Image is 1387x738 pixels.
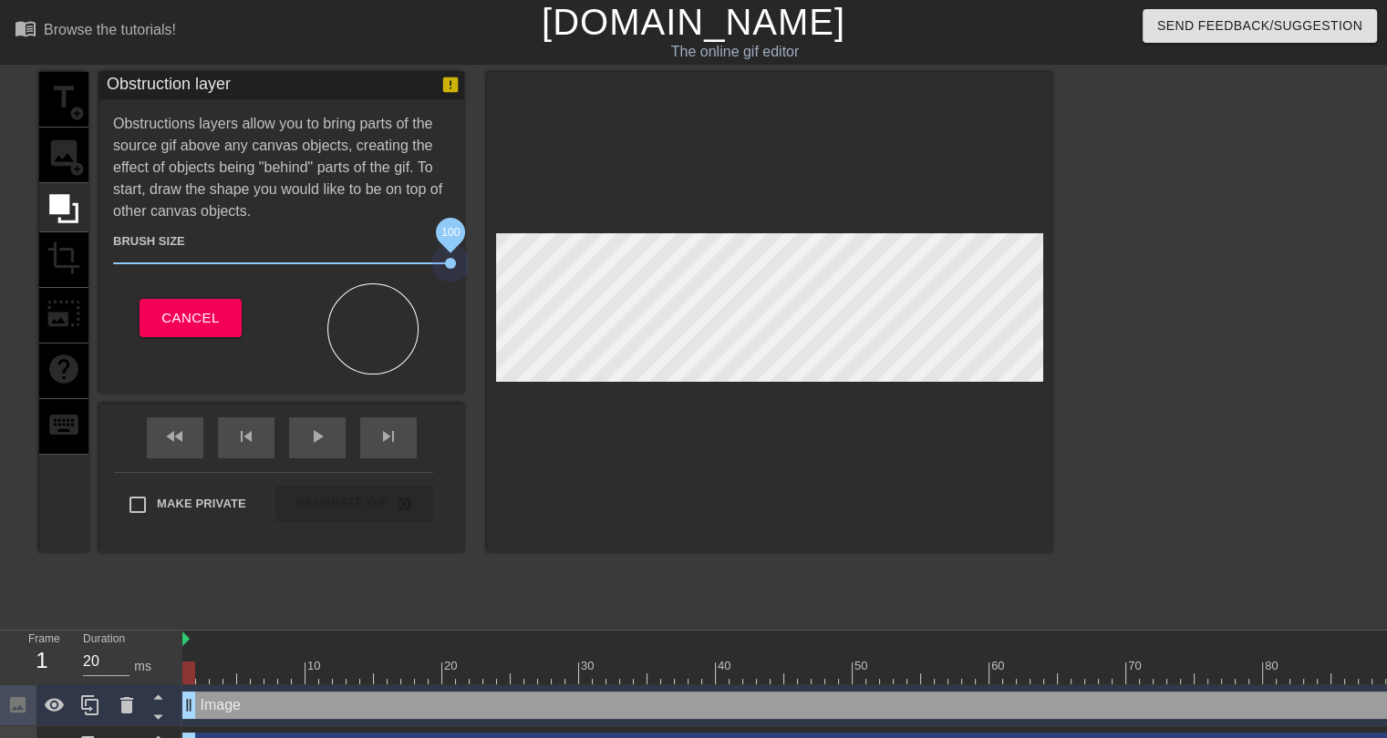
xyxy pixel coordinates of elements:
[15,630,69,683] div: Frame
[235,425,257,447] span: skip_previous
[991,657,1008,675] div: 60
[441,225,460,238] span: 100
[15,17,176,46] a: Browse the tutorials!
[83,634,125,645] label: Duration
[542,2,845,42] a: [DOMAIN_NAME]
[1265,657,1281,675] div: 80
[140,299,241,337] button: Cancel
[164,425,186,447] span: fast_rewind
[107,72,231,99] div: Obstruction layer
[444,657,461,675] div: 20
[157,495,246,513] span: Make Private
[28,644,56,677] div: 1
[581,657,597,675] div: 30
[180,696,198,714] span: drag_handle
[471,41,999,63] div: The online gif editor
[306,425,328,447] span: play_arrow
[44,22,176,37] div: Browse the tutorials!
[113,232,185,251] label: Brush Size
[113,113,450,374] div: Obstructions layers allow you to bring parts of the source gif above any canvas objects, creating...
[854,657,871,675] div: 50
[718,657,734,675] div: 40
[1128,657,1144,675] div: 70
[378,425,399,447] span: skip_next
[307,657,324,675] div: 10
[1157,15,1362,37] span: Send Feedback/Suggestion
[134,657,151,676] div: ms
[1143,9,1377,43] button: Send Feedback/Suggestion
[15,17,36,39] span: menu_book
[161,306,219,330] span: Cancel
